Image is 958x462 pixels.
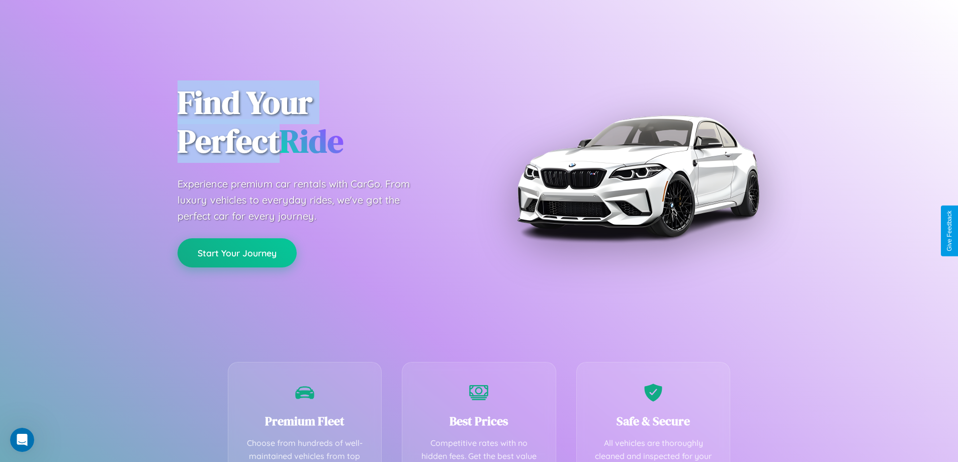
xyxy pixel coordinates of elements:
h3: Safe & Secure [592,413,715,429]
div: Give Feedback [946,211,953,251]
span: Ride [280,119,343,163]
button: Start Your Journey [178,238,297,267]
h3: Premium Fleet [243,413,367,429]
p: Experience premium car rentals with CarGo. From luxury vehicles to everyday rides, we've got the ... [178,176,429,224]
h3: Best Prices [417,413,541,429]
h1: Find Your Perfect [178,83,464,161]
img: Premium BMW car rental vehicle [512,50,763,302]
iframe: Intercom live chat [10,428,34,452]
